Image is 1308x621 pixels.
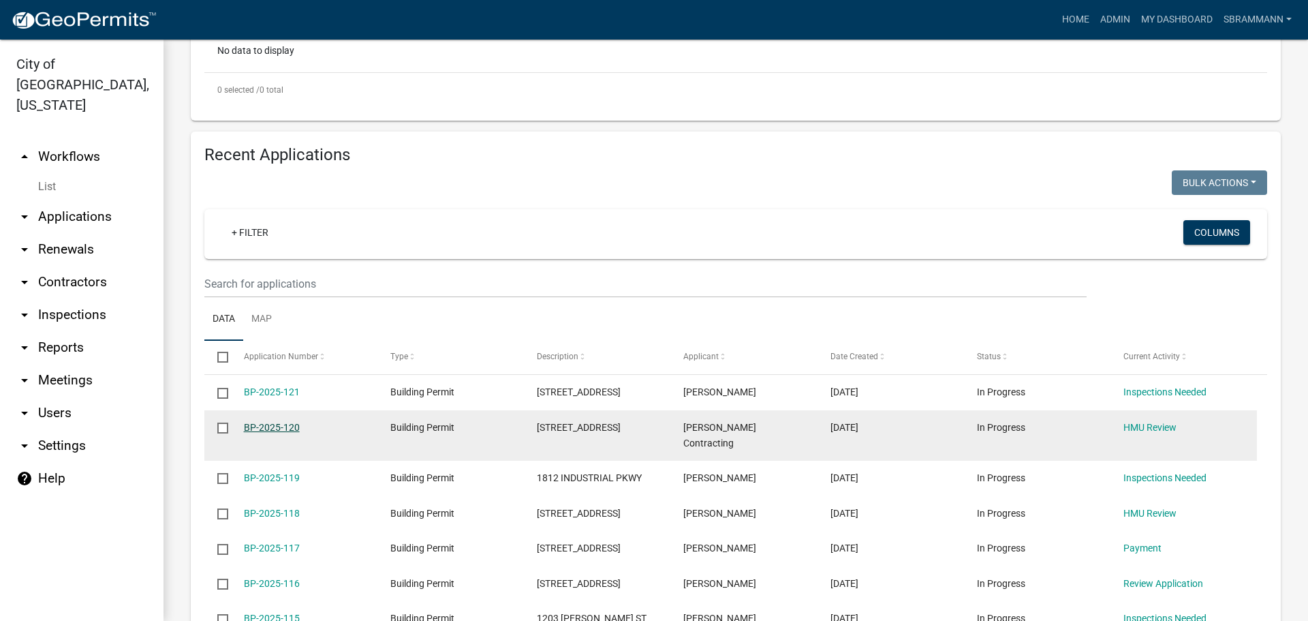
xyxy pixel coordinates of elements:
datatable-header-cell: Type [377,341,524,374]
a: BP-2025-118 [244,508,300,519]
a: Map [243,298,280,342]
a: Data [204,298,243,342]
span: Building Permit [390,387,454,397]
span: David Jones [683,543,756,554]
datatable-header-cell: Application Number [230,341,377,374]
span: In Progress [977,543,1025,554]
datatable-header-cell: Select [204,341,230,374]
span: 0 selected / [217,85,260,95]
span: 10/06/2025 [830,578,858,589]
span: Status [977,352,1001,361]
i: arrow_drop_down [16,339,33,356]
span: 1313 COLLEGE BLVD [537,422,621,433]
i: arrow_drop_down [16,209,33,225]
datatable-header-cell: Date Created [817,341,963,374]
span: Type [390,352,408,361]
a: HMU Review [1123,508,1177,519]
a: Home [1057,7,1095,33]
datatable-header-cell: Status [964,341,1110,374]
a: BP-2025-120 [244,422,300,433]
span: 10/14/2025 [830,387,858,397]
a: BP-2025-121 [244,387,300,397]
span: Current Activity [1123,352,1180,361]
i: arrow_drop_down [16,274,33,290]
span: Building Permit [390,508,454,519]
datatable-header-cell: Description [524,341,670,374]
a: Admin [1095,7,1136,33]
span: Applicant [683,352,719,361]
i: arrow_drop_up [16,149,33,165]
span: Building Permit [390,578,454,589]
span: Application Number [244,352,318,361]
div: No data to display [204,38,1267,72]
span: 1314 VICTORIA ST [537,387,621,397]
a: My Dashboard [1136,7,1218,33]
span: 10/06/2025 [830,543,858,554]
i: arrow_drop_down [16,372,33,389]
a: BP-2025-117 [244,543,300,554]
button: Bulk Actions [1172,170,1267,195]
a: Review Application [1123,578,1203,589]
a: Inspections Needed [1123,387,1206,397]
datatable-header-cell: Applicant [670,341,817,374]
div: 0 total [204,73,1267,107]
i: arrow_drop_down [16,438,33,454]
span: 10/09/2025 [830,508,858,519]
a: + Filter [221,220,279,245]
span: Building Permit [390,543,454,554]
i: arrow_drop_down [16,241,33,258]
span: 10/14/2025 [830,422,858,433]
a: Inspections Needed [1123,472,1206,483]
span: 614 MARKET ST [537,543,621,554]
span: 1812 INDUSTRIAL PKWY [537,472,642,483]
span: In Progress [977,472,1025,483]
span: Description [537,352,578,361]
h4: Recent Applications [204,145,1267,165]
span: Baxter Contracting [683,422,756,449]
a: HMU Review [1123,422,1177,433]
span: Michael Schmidt [683,387,756,397]
span: 10/09/2025 [830,472,858,483]
span: Building Permit [390,472,454,483]
span: In Progress [977,422,1025,433]
span: 2205 7TH ST [537,578,621,589]
datatable-header-cell: Current Activity [1110,341,1257,374]
i: arrow_drop_down [16,405,33,421]
span: In Progress [977,387,1025,397]
span: Austin klaahsen [683,578,756,589]
span: 807 WILLOW ST [537,508,621,519]
a: BP-2025-119 [244,472,300,483]
input: Search for applications [204,270,1087,298]
span: In Progress [977,508,1025,519]
i: arrow_drop_down [16,307,33,323]
span: Natalia Ewing [683,508,756,519]
button: Columns [1183,220,1250,245]
a: SBrammann [1218,7,1297,33]
span: Date Created [830,352,878,361]
a: Payment [1123,543,1162,554]
a: BP-2025-116 [244,578,300,589]
span: Building Permit [390,422,454,433]
span: In Progress [977,578,1025,589]
span: Matthew Stites [683,472,756,483]
i: help [16,470,33,487]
